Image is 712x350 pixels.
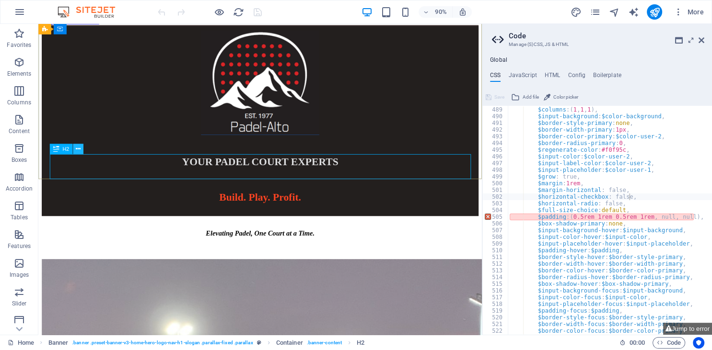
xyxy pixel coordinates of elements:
div: 495 [483,147,509,153]
p: Elements [7,70,32,78]
i: On resize automatically adjust zoom level to fit chosen device. [458,8,467,16]
h6: 90% [433,6,448,18]
div: 493 [483,133,509,140]
h4: Config [568,72,585,82]
i: This element is a customizable preset [257,340,261,345]
div: 517 [483,294,509,301]
h6: Session time [619,337,645,349]
p: Features [8,242,31,250]
h2: Code [509,32,704,40]
div: 513 [483,267,509,274]
span: Code [657,337,681,349]
h4: CSS [490,72,501,82]
h4: JavaScript [508,72,537,82]
p: Slider [12,300,27,307]
div: 500 [483,180,509,187]
div: 502 [483,193,509,200]
h4: HTML [545,72,560,82]
div: 512 [483,260,509,267]
div: 507 [483,227,509,234]
div: 496 [483,153,509,160]
div: 490 [483,113,509,120]
button: Color picker [542,91,580,103]
div: 520 [483,314,509,321]
div: 501 [483,187,509,193]
button: navigator [608,6,620,18]
div: 492 [483,126,509,133]
span: Click to select. Double-click to edit [276,337,303,349]
div: 504 [483,207,509,214]
div: 522 [483,327,509,334]
h4: Boilerplate [593,72,621,82]
span: H2 [62,146,69,151]
span: More [674,7,704,17]
nav: breadcrumb [48,337,365,349]
p: Content [9,127,30,135]
div: 503 [483,200,509,207]
button: text_generator [628,6,639,18]
i: Publish [649,7,660,18]
div: 514 [483,274,509,281]
h4: Global [490,56,507,64]
p: Favorites [7,41,31,49]
p: Images [10,271,29,279]
div: 497 [483,160,509,167]
button: 90% [419,6,453,18]
span: Add file [523,91,539,103]
div: 489 [483,106,509,113]
span: . banner .preset-banner-v3-home-hero-logo-nav-h1-slogan .parallax-fixed .parallax [72,337,253,349]
span: Color picker [553,91,578,103]
div: 499 [483,173,509,180]
button: Jump to error [663,323,712,335]
div: 491 [483,120,509,126]
button: Code [653,337,685,349]
div: 523 [483,334,509,341]
button: publish [647,4,662,20]
div: 521 [483,321,509,327]
div: 506 [483,220,509,227]
i: Reload page [233,7,244,18]
button: More [670,4,708,20]
div: 509 [483,240,509,247]
div: 511 [483,254,509,260]
button: reload [233,6,244,18]
button: pages [589,6,601,18]
div: 518 [483,301,509,307]
p: Boxes [12,156,27,164]
h3: Manage (S)CSS, JS & HTML [509,40,685,49]
span: Click to select. Double-click to edit [48,337,69,349]
span: : [636,339,638,346]
div: 505 [483,214,509,220]
p: Columns [7,99,31,106]
button: Add file [510,91,540,103]
i: Navigator [608,7,619,18]
span: 00 00 [630,337,644,349]
i: Pages (Ctrl+Alt+S) [589,7,600,18]
img: Editor Logo [55,6,127,18]
div: 510 [483,247,509,254]
a: Click to cancel selection. Double-click to open Pages [8,337,34,349]
i: AI Writer [628,7,639,18]
p: Accordion [6,185,33,192]
div: 498 [483,167,509,173]
span: Click to select. Double-click to edit [357,337,364,349]
i: Design (Ctrl+Alt+Y) [570,7,581,18]
button: design [570,6,582,18]
div: 515 [483,281,509,287]
button: Usercentrics [693,337,704,349]
div: 508 [483,234,509,240]
span: . banner-content [307,337,342,349]
div: 519 [483,307,509,314]
div: 516 [483,287,509,294]
div: 494 [483,140,509,147]
p: Tables [11,214,28,221]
